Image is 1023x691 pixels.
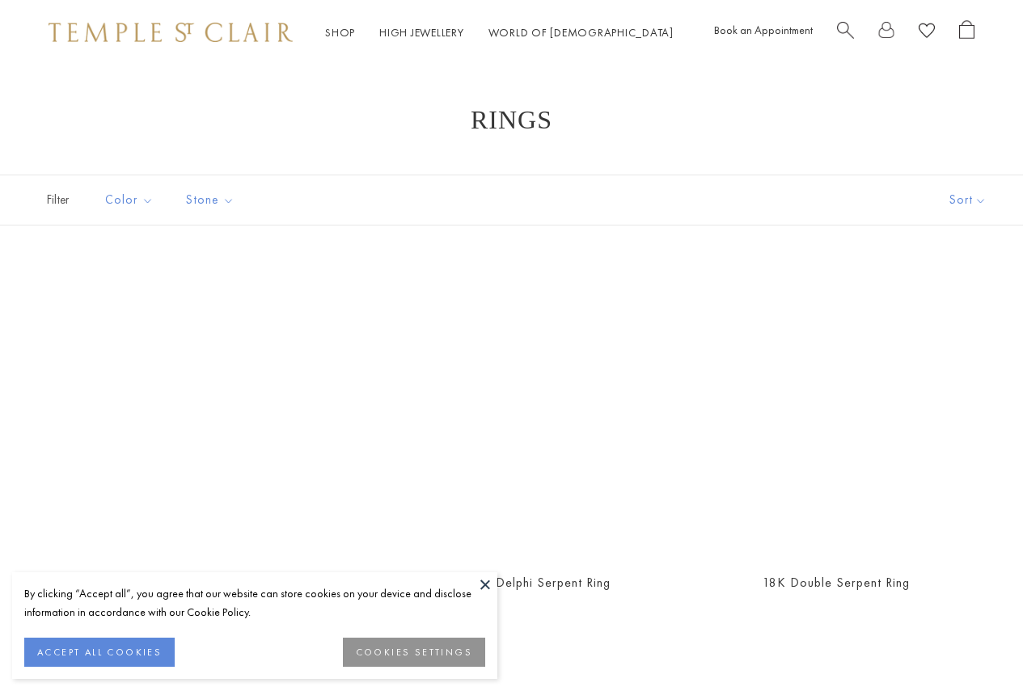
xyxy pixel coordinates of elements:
a: 18K Double Serpent Ring [763,574,910,591]
h1: Rings [65,105,958,134]
a: 18K Double Serpent Ring [690,266,983,558]
div: By clicking “Accept all”, you agree that our website can store cookies on your device and disclos... [24,584,485,621]
iframe: Gorgias live chat messenger [942,615,1007,675]
a: 18K Diamond Delphi Serpent Ring [366,266,658,558]
a: ShopShop [325,25,355,40]
a: World of [DEMOGRAPHIC_DATA]World of [DEMOGRAPHIC_DATA] [488,25,674,40]
nav: Main navigation [325,23,674,43]
button: Show sort by [913,175,1023,225]
a: Book an Appointment [714,23,813,37]
a: High JewelleryHigh Jewellery [379,25,464,40]
a: Search [837,20,854,45]
button: Stone [174,182,247,218]
img: Temple St. Clair [49,23,293,42]
a: Open Shopping Bag [959,20,974,45]
a: View Wishlist [919,20,935,45]
span: Color [97,190,166,210]
span: Stone [178,190,247,210]
button: COOKIES SETTINGS [343,638,485,667]
a: 18K Diamond Delphi Serpent Ring [412,574,611,591]
a: 18K Tsavorite Delphi Serpent Ring [40,266,333,558]
button: Color [93,182,166,218]
button: ACCEPT ALL COOKIES [24,638,175,667]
